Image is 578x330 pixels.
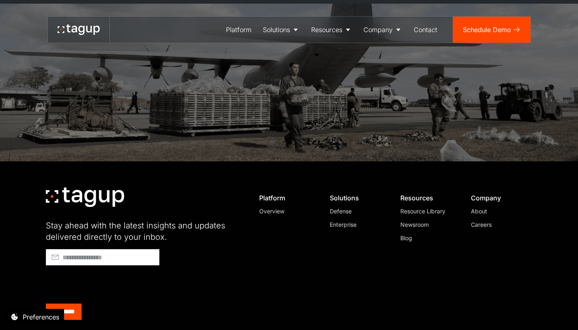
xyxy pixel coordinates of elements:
[257,17,305,43] a: Solutions
[46,220,241,243] div: Stay ahead with the latest insights and updates delivered directly to your inbox.
[358,17,408,43] a: Company
[363,25,393,35] div: Company
[400,207,456,215] a: Resource Library
[400,194,456,202] div: Resources
[330,194,385,202] div: Solutions
[330,207,385,215] a: Defense
[400,220,456,229] a: Newsroom
[311,25,342,35] div: Resources
[400,234,456,242] a: Blog
[259,194,314,202] div: Platform
[330,220,385,229] a: Enterprise
[46,249,241,320] form: Footer - Early Access
[408,17,443,43] a: Contact
[305,17,358,43] a: Resources
[463,25,511,35] div: Schedule Demo
[46,269,169,300] iframe: reCAPTCHA
[471,207,526,215] a: About
[453,17,531,43] a: Schedule Demo
[23,312,59,322] div: Preferences
[220,17,257,43] a: Platform
[471,194,526,202] div: Company
[259,207,314,215] a: Overview
[226,25,251,35] div: Platform
[414,25,437,35] div: Contact
[263,25,290,35] div: Solutions
[471,220,526,229] a: Careers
